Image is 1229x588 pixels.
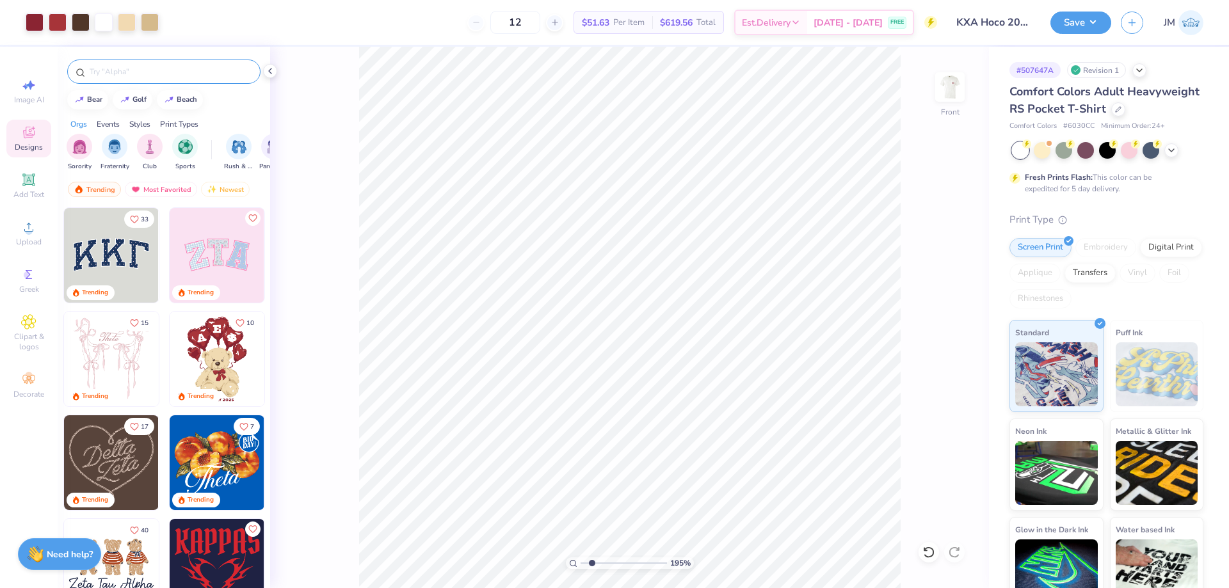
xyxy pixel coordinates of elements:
img: 587403a7-0594-4a7f-b2bd-0ca67a3ff8dd [170,312,264,406]
button: Like [230,314,260,331]
button: filter button [137,134,163,171]
div: beach [177,96,197,103]
div: Front [941,106,960,118]
span: Sports [175,162,195,171]
span: 40 [141,527,149,534]
span: $51.63 [582,16,609,29]
button: Like [124,314,154,331]
span: 195 % [670,557,691,569]
img: 12710c6a-dcc0-49ce-8688-7fe8d5f96fe2 [64,415,159,510]
div: golf [133,96,147,103]
span: Rush & Bid [224,162,253,171]
span: Per Item [613,16,645,29]
img: Newest.gif [207,185,217,194]
img: 9980f5e8-e6a1-4b4a-8839-2b0e9349023c [170,208,264,303]
span: 33 [141,216,149,223]
img: Club Image [143,139,157,154]
img: trending.gif [74,185,84,194]
button: bear [67,90,108,109]
img: most_fav.gif [131,185,141,194]
img: Joshua Macky Gaerlan [1178,10,1203,35]
div: Events [97,118,120,130]
img: e74243e0-e378-47aa-a400-bc6bcb25063a [264,312,358,406]
span: Greek [19,284,39,294]
span: Designs [15,142,43,152]
span: Minimum Order: 24 + [1101,121,1165,132]
div: Trending [82,495,108,505]
img: Sorority Image [72,139,87,154]
div: Trending [188,495,214,505]
span: Total [696,16,716,29]
span: Parent's Weekend [259,162,289,171]
div: Trending [188,288,214,298]
span: 10 [246,320,254,326]
img: Standard [1015,342,1098,406]
span: [DATE] - [DATE] [814,16,883,29]
span: Clipart & logos [6,331,51,352]
span: Standard [1015,326,1049,339]
div: filter for Rush & Bid [224,134,253,171]
span: 7 [250,424,254,430]
span: Fraternity [100,162,129,171]
button: filter button [100,134,129,171]
div: filter for Sorority [67,134,92,171]
button: filter button [172,134,198,171]
div: Orgs [70,118,87,130]
div: # 507647A [1009,62,1061,78]
img: d12a98c7-f0f7-4345-bf3a-b9f1b718b86e [158,312,253,406]
input: – – [490,11,540,34]
img: Neon Ink [1015,441,1098,505]
span: # 6030CC [1063,121,1095,132]
div: filter for Sports [172,134,198,171]
span: Water based Ink [1116,523,1175,536]
div: Revision 1 [1067,62,1126,78]
div: Trending [82,288,108,298]
input: Untitled Design [947,10,1041,35]
button: filter button [259,134,289,171]
div: Print Types [160,118,198,130]
div: filter for Fraternity [100,134,129,171]
strong: Fresh Prints Flash: [1025,172,1093,182]
div: Trending [188,392,214,401]
span: Club [143,162,157,171]
strong: Need help? [47,548,93,560]
div: Transfers [1064,264,1116,283]
img: Rush & Bid Image [232,139,246,154]
div: bear [87,96,102,103]
div: Digital Print [1140,238,1202,257]
input: Try "Alpha" [88,65,252,78]
span: Puff Ink [1116,326,1143,339]
div: Styles [129,118,150,130]
img: Parent's Weekend Image [267,139,282,154]
img: Sports Image [178,139,193,154]
img: f22b6edb-555b-47a9-89ed-0dd391bfae4f [264,415,358,510]
button: Like [124,418,154,435]
img: 5ee11766-d822-42f5-ad4e-763472bf8dcf [264,208,358,303]
img: 83dda5b0-2158-48ca-832c-f6b4ef4c4536 [64,312,159,406]
button: golf [113,90,152,109]
img: Front [937,74,963,100]
button: Like [245,211,261,226]
button: Like [124,521,154,539]
span: Decorate [13,389,44,399]
div: Print Type [1009,212,1203,227]
span: Metallic & Glitter Ink [1116,424,1191,438]
img: 8659caeb-cee5-4a4c-bd29-52ea2f761d42 [170,415,264,510]
span: $619.56 [660,16,693,29]
span: JM [1164,15,1175,30]
img: trend_line.gif [120,96,130,104]
button: Save [1050,12,1111,34]
div: This color can be expedited for 5 day delivery. [1025,171,1182,195]
span: Glow in the Dark Ink [1015,523,1088,536]
img: Fraternity Image [108,139,122,154]
button: filter button [67,134,92,171]
div: Trending [82,392,108,401]
span: Upload [16,237,42,247]
div: filter for Parent's Weekend [259,134,289,171]
img: edfb13fc-0e43-44eb-bea2-bf7fc0dd67f9 [158,208,253,303]
span: FREE [890,18,904,27]
div: Vinyl [1120,264,1155,283]
button: filter button [224,134,253,171]
button: Like [234,418,260,435]
div: Rhinestones [1009,289,1072,308]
